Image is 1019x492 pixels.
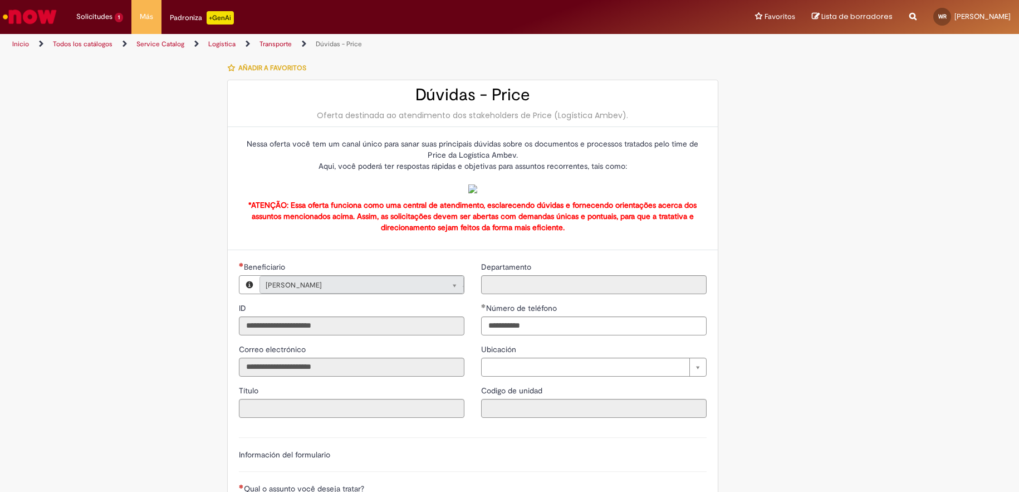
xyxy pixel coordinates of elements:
img: sys_attachment.do [468,184,477,193]
div: Padroniza [170,11,234,25]
span: Más [140,11,153,22]
span: Cumplimentación obligatoria [481,304,486,308]
span: Solo lectura: Correo electrónico [239,344,308,354]
a: Service Catalog [136,40,184,48]
img: ServiceNow [1,6,58,28]
span: WR [938,13,947,20]
strong: *ATENÇÃO: Essa oferta funciona como uma central de atendimento, esclarecendo dúvidas e fornecendo... [248,200,697,232]
span: Número de teléfono [486,303,559,313]
label: Solo lectura: Codigo de unidad [481,385,545,396]
input: Departamento [481,275,707,294]
label: Información del formulario [239,450,330,460]
input: Correo electrónico [239,358,464,377]
span: [PERSON_NAME] [266,276,435,294]
input: Número de teléfono [481,316,707,335]
span: Solo lectura: Codigo de unidad [481,386,545,396]
span: Solo lectura: Título [239,386,261,396]
div: Oferta destinada ao atendimento dos stakeholders de Price (Logística Ambev). [239,110,707,121]
span: Añadir a favoritos [238,64,306,72]
input: Codigo de unidad [481,399,707,418]
a: Dúvidas - Price [316,40,362,48]
button: Añadir a favoritos [227,56,312,80]
span: Obligatorios [239,484,244,489]
button: Beneficiario, Vista previa de este registro Wagner Ribeiro [239,276,259,294]
input: ID [239,316,464,335]
a: Lista de borradores [812,12,893,22]
a: Borrar campo Ubicación [481,358,707,377]
h2: Dúvidas - Price [239,86,707,104]
label: Solo lectura: Obligatorios - Beneficiario [239,261,287,272]
a: Inicio [12,40,29,48]
span: Cumplimentación obligatoria [239,262,244,267]
label: Solo lectura: Departamento [481,261,533,272]
span: [PERSON_NAME] [954,12,1011,21]
a: [PERSON_NAME]Borrar campo Beneficiario [259,276,464,294]
label: Solo lectura: Título [239,385,261,396]
span: Ubicación [481,344,518,354]
span: Lista de borradores [821,11,893,22]
p: Nessa oferta você tem um canal único para sanar suas principais dúvidas sobre os documentos e pro... [239,138,707,194]
span: Obligatorios - Beneficiario [244,262,287,272]
a: Transporte [259,40,292,48]
ul: Rutas de acceso a la página [8,34,671,55]
span: Solicitudes [76,11,112,22]
label: Solo lectura: ID [239,303,248,314]
input: Título [239,399,464,418]
a: Logística [208,40,236,48]
p: +GenAi [207,11,234,25]
span: Favoritos [765,11,795,22]
span: 1 [115,13,123,22]
span: Solo lectura: Departamento [481,262,533,272]
label: Solo lectura: Correo electrónico [239,344,308,355]
span: Solo lectura: ID [239,303,248,313]
a: Todos los catálogos [53,40,112,48]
